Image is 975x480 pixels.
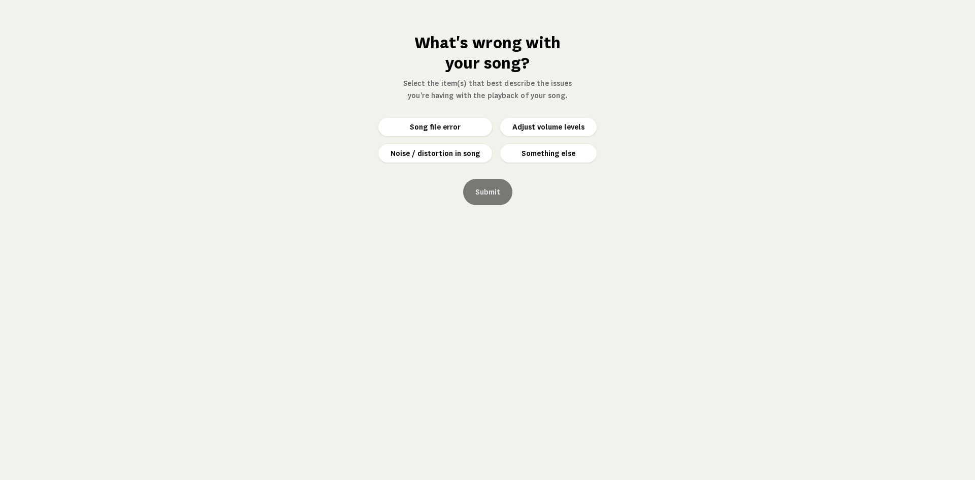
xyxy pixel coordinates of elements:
[378,118,492,136] button: Song file error
[463,179,512,205] button: Submit
[399,33,576,73] h1: What's wrong with your song?
[500,144,597,163] button: Something else
[500,118,597,136] button: Adjust volume levels
[399,77,576,102] p: Select the item(s) that best describe the issues you're having with the playback of your song.
[378,144,492,163] button: Noise / distortion in song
